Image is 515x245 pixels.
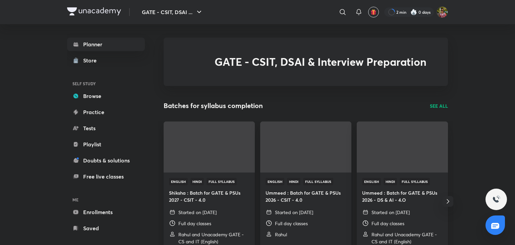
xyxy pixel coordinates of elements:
[259,121,352,173] img: Thumbnail
[368,7,379,17] button: avatar
[67,194,145,205] h6: ME
[362,178,381,185] span: English
[362,189,443,203] h4: Ummeed : Batch for GATE & PSUs 2026 - DS & AI - 4.O
[67,121,145,135] a: Tests
[138,5,207,19] button: GATE - CSIT, DSAI ...
[67,105,145,119] a: Practice
[410,9,417,15] img: streak
[67,7,121,17] a: Company Logo
[287,178,300,185] span: Hindi
[164,101,263,111] h2: Batches for syllabus completion
[190,178,204,185] span: Hindi
[67,89,145,103] a: Browse
[67,38,145,51] a: Planner
[371,220,404,227] p: Full day classes
[169,189,249,203] h4: Shiksha : Batch for GATE & PSUs 2027 - CSIT - 4.0
[169,178,188,185] span: English
[67,78,145,89] h6: SELF STUDY
[400,178,430,185] span: Full Syllabus
[430,102,448,109] a: SEE ALL
[67,205,145,219] a: Enrollments
[67,222,145,235] a: Saved
[275,209,313,216] p: Started on [DATE]
[67,154,145,167] a: Doubts & solutions
[275,231,287,238] p: Rahul
[384,178,397,185] span: Hindi
[370,9,377,15] img: avatar
[83,56,101,64] div: Store
[215,55,426,68] h2: GATE - CSIT, DSAI & Interview Preparation
[67,138,145,151] a: Playlist
[67,54,145,67] a: Store
[371,209,410,216] p: Started on [DATE]
[437,6,448,18] img: Shubhashis Bhattacharjee
[180,51,201,72] img: GATE - CSIT, DSAI & Interview Preparation
[163,121,255,173] img: Thumbnail
[492,195,500,203] img: ttu
[266,189,346,203] h4: Ummeed : Batch for GATE & PSUs 2026 - CSIT - 4.0
[266,178,284,185] span: English
[356,121,449,173] img: Thumbnail
[303,178,333,185] span: Full Syllabus
[178,209,217,216] p: Started on [DATE]
[260,121,351,243] a: ThumbnailEnglishHindiFull SyllabusUmmeed : Batch for GATE & PSUs 2026 - CSIT - 4.0Started on [DAT...
[178,231,249,245] p: Rahul and Unacademy GATE - CS and IT (English)
[67,7,121,15] img: Company Logo
[371,231,443,245] p: Rahul and Unacademy GATE - CS and IT (English)
[207,178,237,185] span: Full Syllabus
[178,220,211,227] p: Full day classes
[67,170,145,183] a: Free live classes
[275,220,308,227] p: Full day classes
